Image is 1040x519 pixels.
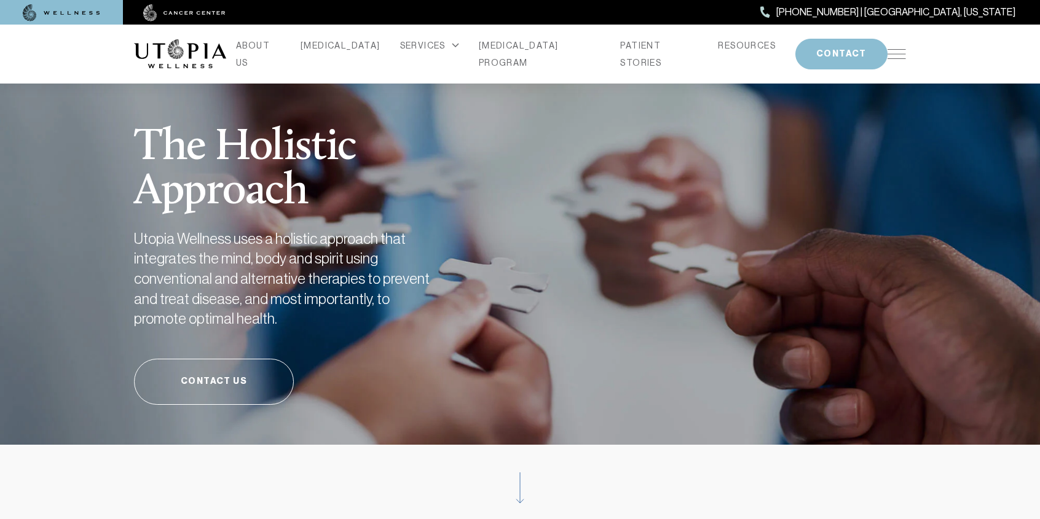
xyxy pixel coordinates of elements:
a: [MEDICAL_DATA] [301,37,380,54]
div: SERVICES [400,37,459,54]
a: RESOURCES [718,37,776,54]
button: CONTACT [795,39,888,69]
span: [PHONE_NUMBER] | [GEOGRAPHIC_DATA], [US_STATE] [776,4,1015,20]
a: PATIENT STORIES [620,37,698,71]
img: logo [134,39,226,69]
img: icon-hamburger [888,49,906,59]
a: ABOUT US [236,37,281,71]
img: wellness [23,4,100,21]
img: cancer center [143,4,226,21]
a: Contact Us [134,359,294,405]
a: [PHONE_NUMBER] | [GEOGRAPHIC_DATA], [US_STATE] [760,4,1015,20]
h1: The Holistic Approach [134,95,497,214]
h2: Utopia Wellness uses a holistic approach that integrates the mind, body and spirit using conventi... [134,229,441,329]
a: [MEDICAL_DATA] PROGRAM [479,37,601,71]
